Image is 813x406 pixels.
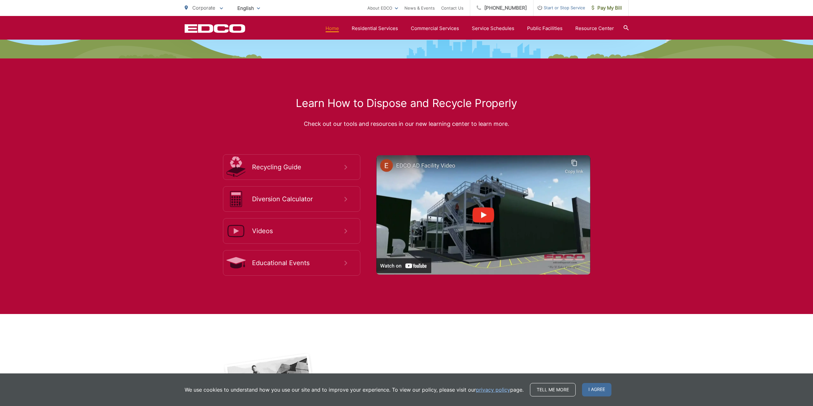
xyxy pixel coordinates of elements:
[185,24,245,33] a: EDCD logo. Return to the homepage.
[185,119,629,129] p: Check out our tools and resources in our new learning center to learn more.
[223,186,360,212] a: Diversion Calculator
[530,383,576,396] a: Tell me more
[592,4,622,12] span: Pay My Bill
[441,4,464,12] a: Contact Us
[233,3,265,14] span: English
[404,4,435,12] a: News & Events
[252,195,344,203] span: Diversion Calculator
[223,250,360,276] a: Educational Events
[223,154,360,180] a: Recycling Guide
[367,4,398,12] a: About EDCO
[476,386,510,394] a: privacy policy
[411,25,459,32] a: Commercial Services
[185,386,524,394] p: We use cookies to understand how you use our site and to improve your experience. To view our pol...
[527,25,563,32] a: Public Facilities
[472,25,514,32] a: Service Schedules
[223,218,360,244] a: Videos
[575,25,614,32] a: Resource Center
[582,383,611,396] span: I agree
[352,25,398,32] a: Residential Services
[252,163,344,171] span: Recycling Guide
[252,227,344,235] span: Videos
[192,5,215,11] span: Corporate
[252,259,344,267] span: Educational Events
[185,97,629,110] h2: Learn How to Dispose and Recycle Properly
[326,25,339,32] a: Home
